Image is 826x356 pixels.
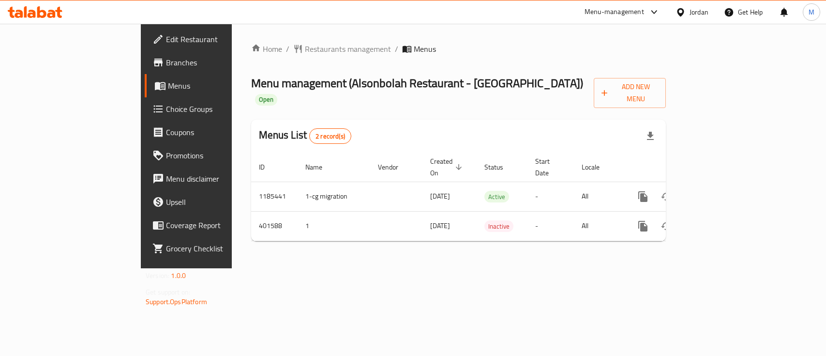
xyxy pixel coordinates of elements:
a: Support.OpsPlatform [146,295,207,308]
span: Add New Menu [601,81,658,105]
nav: breadcrumb [251,43,666,55]
span: Created On [430,155,465,179]
div: Menu-management [585,6,644,18]
span: [DATE] [430,219,450,232]
a: Edit Restaurant [145,28,279,51]
button: more [631,185,655,208]
span: Coverage Report [166,219,271,231]
span: ID [259,161,277,173]
span: Edit Restaurant [166,33,271,45]
td: All [574,211,624,241]
table: enhanced table [251,153,732,241]
span: Start Date [535,155,562,179]
span: Restaurants management [305,43,391,55]
td: - [527,182,574,211]
a: Choice Groups [145,97,279,121]
span: Choice Groups [166,103,271,115]
span: Inactive [484,221,513,232]
div: Inactive [484,220,513,232]
span: Menus [414,43,436,55]
span: Menu management ( Alsonbolah Restaurant - [GEOGRAPHIC_DATA] ) [251,72,583,94]
span: Active [484,191,509,202]
a: Coupons [145,121,279,144]
a: Menus [145,74,279,97]
span: 2 record(s) [310,132,351,141]
span: Promotions [166,150,271,161]
td: All [574,182,624,211]
div: Total records count [309,128,351,144]
span: 1.0.0 [171,269,186,282]
a: Branches [145,51,279,74]
span: Name [305,161,335,173]
button: Add New Menu [594,78,666,108]
span: Coupons [166,126,271,138]
div: Jordan [690,7,708,17]
span: Vendor [378,161,411,173]
span: [DATE] [430,190,450,202]
a: Restaurants management [293,43,391,55]
a: Coverage Report [145,214,279,237]
button: Change Status [655,215,678,238]
td: 1-cg migration [298,182,370,211]
li: / [286,43,289,55]
a: Upsell [145,190,279,214]
span: Menu disclaimer [166,173,271,185]
span: Locale [582,161,612,173]
span: Get support on: [146,286,190,298]
button: more [631,215,655,238]
a: Menu disclaimer [145,167,279,190]
span: Menus [168,80,271,92]
a: Promotions [145,144,279,167]
span: M [809,7,814,17]
span: Branches [166,57,271,68]
span: Version: [146,269,169,282]
th: Actions [624,153,732,182]
span: Upsell [166,196,271,208]
span: Grocery Checklist [166,243,271,254]
h2: Menus List [259,128,351,144]
li: / [395,43,398,55]
a: Grocery Checklist [145,237,279,260]
td: 1 [298,211,370,241]
button: Change Status [655,185,678,208]
span: Status [484,161,516,173]
td: - [527,211,574,241]
div: Export file [639,124,662,148]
